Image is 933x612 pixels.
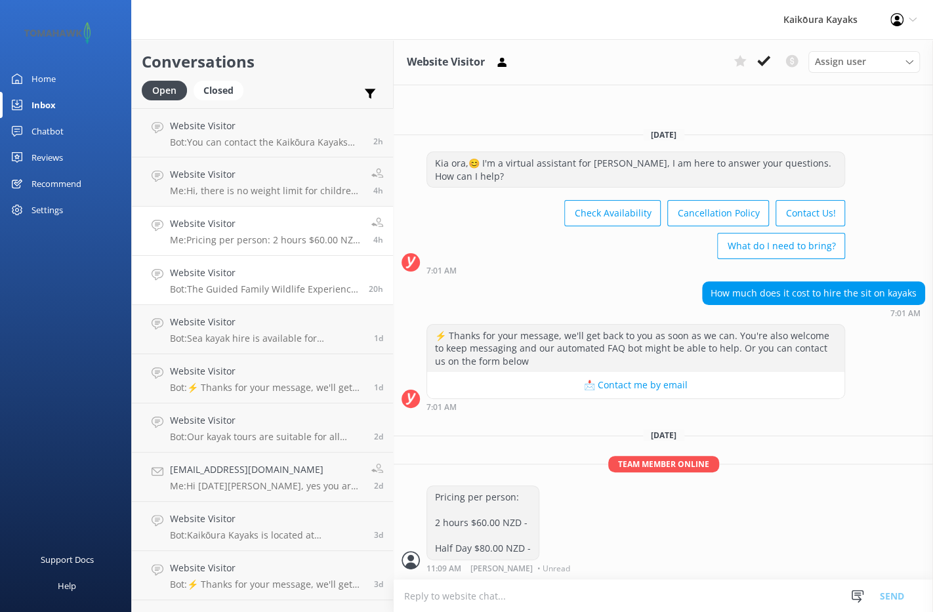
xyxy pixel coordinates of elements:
h2: Conversations [142,49,383,74]
button: Check Availability [564,200,661,226]
div: Recommend [31,171,81,197]
div: How much does it cost to hire the sit on kayaks [703,282,924,304]
a: Website VisitorMe:Pricing per person: 2 hours $60.00 NZD - Half Day $80.00 NZD -4h [132,207,393,256]
span: [DATE] [643,129,684,140]
a: Website VisitorMe:Hi, there is no weight limit for children, the child age is [DEMOGRAPHIC_DATA] ... [132,157,393,207]
a: Website VisitorBot:Our kayak tours are suitable for all ages, abilities, and fitness levels, with... [132,403,393,453]
a: Website VisitorBot:You can contact the Kaikōura Kayaks team at [PHONE_NUMBER] or [PHONE_NUMBER], ... [132,108,393,157]
button: Cancellation Policy [667,200,769,226]
a: Website VisitorBot:Kaikōura Kayaks is located at [STREET_ADDRESS]. For directions, you can click ... [132,502,393,551]
span: Sep 27 2025 08:35am (UTC +13:00) Pacific/Auckland [374,382,383,393]
div: Assign User [808,51,920,72]
a: [EMAIL_ADDRESS][DOMAIN_NAME]Me:Hi [DATE][PERSON_NAME], yes you are all booked for the [DATE] for ... [132,453,393,502]
h4: Website Visitor [170,216,362,231]
span: Sep 26 2025 12:24pm (UTC +13:00) Pacific/Auckland [374,431,383,442]
p: Bot: Our kayak tours are suitable for all ages, abilities, and fitness levels, with no experience... [170,431,364,443]
p: Bot: Sea kayak hire is available for experienced kayakers and is not suitable for children. For m... [170,333,364,344]
h4: [EMAIL_ADDRESS][DOMAIN_NAME] [170,462,362,477]
p: Me: Hi [DATE][PERSON_NAME], yes you are all booked for the [DATE] for 4 x adults, check in time i... [170,480,362,492]
div: Home [31,66,56,92]
span: Assign user [815,54,866,69]
p: Bot: ⚡ Thanks for your message, we'll get back to you as soon as we can. You're also welcome to k... [170,579,364,590]
a: Open [142,83,194,97]
p: Me: Hi, there is no weight limit for children, the child age is [DEMOGRAPHIC_DATA] years and under [170,185,362,197]
p: Bot: The Guided Family Wildlife Experience has paddling time of approximately 1.5 to 2 hours. For... [170,283,359,295]
div: Sep 27 2025 07:01am (UTC +13:00) Pacific/Auckland [426,402,845,411]
img: 2-1647550015.png [20,22,95,44]
h4: Website Visitor [170,561,364,575]
div: ⚡ Thanks for your message, we'll get back to you as soon as we can. You're also welcome to keep m... [427,325,844,373]
p: Bot: You can contact the Kaikōura Kayaks team at [PHONE_NUMBER] or [PHONE_NUMBER], email [EMAIL_A... [170,136,363,148]
span: Sep 27 2025 10:05am (UTC +13:00) Pacific/Auckland [374,333,383,344]
strong: 7:01 AM [890,310,921,317]
h4: Website Visitor [170,119,363,133]
div: Open [142,81,187,100]
h4: Website Visitor [170,167,362,182]
strong: 11:09 AM [426,565,461,573]
span: Sep 28 2025 12:57pm (UTC +13:00) Pacific/Auckland [373,136,383,147]
span: Sep 27 2025 06:33pm (UTC +13:00) Pacific/Auckland [369,283,383,295]
div: Chatbot [31,118,64,144]
h3: Website Visitor [407,54,485,71]
h4: Website Visitor [170,364,364,378]
h4: Website Visitor [170,413,364,428]
div: Sep 28 2025 11:09am (UTC +13:00) Pacific/Auckland [426,563,573,573]
h4: Website Visitor [170,315,364,329]
div: Kia ora,😊 I'm a virtual assistant for [PERSON_NAME], I am here to answer your questions. How can ... [427,152,844,187]
span: • Unread [537,565,570,573]
p: Bot: ⚡ Thanks for your message, we'll get back to you as soon as we can. You're also welcome to k... [170,382,364,394]
div: Sep 27 2025 07:01am (UTC +13:00) Pacific/Auckland [426,266,845,275]
div: Closed [194,81,243,100]
p: Bot: Kaikōura Kayaks is located at [STREET_ADDRESS]. For directions, you can click on this link: ... [170,529,364,541]
div: Support Docs [41,546,94,573]
a: Website VisitorBot:Sea kayak hire is available for experienced kayakers and is not suitable for c... [132,305,393,354]
div: Inbox [31,92,56,118]
div: Help [58,573,76,599]
span: [DATE] [643,430,684,441]
p: Me: Pricing per person: 2 hours $60.00 NZD - Half Day $80.00 NZD - [170,234,362,246]
strong: 7:01 AM [426,403,457,411]
div: Sep 27 2025 07:01am (UTC +13:00) Pacific/Auckland [702,308,925,317]
a: Website VisitorBot:⚡ Thanks for your message, we'll get back to you as soon as we can. You're als... [132,354,393,403]
button: What do I need to bring? [717,233,845,259]
span: [PERSON_NAME] [470,565,533,573]
h4: Website Visitor [170,266,359,280]
a: Closed [194,83,250,97]
div: Pricing per person: 2 hours $60.00 NZD - Half Day $80.00 NZD - [427,486,539,560]
span: Sep 28 2025 11:09am (UTC +13:00) Pacific/Auckland [373,234,383,245]
div: Settings [31,197,63,223]
span: Sep 25 2025 02:11am (UTC +13:00) Pacific/Auckland [374,529,383,541]
a: Website VisitorBot:The Guided Family Wildlife Experience has paddling time of approximately 1.5 t... [132,256,393,305]
button: Contact Us! [776,200,845,226]
span: Sep 24 2025 06:14pm (UTC +13:00) Pacific/Auckland [374,579,383,590]
a: Website VisitorBot:⚡ Thanks for your message, we'll get back to you as soon as we can. You're als... [132,551,393,600]
h4: Website Visitor [170,512,364,526]
strong: 7:01 AM [426,267,457,275]
span: Sep 28 2025 11:10am (UTC +13:00) Pacific/Auckland [373,185,383,196]
span: Team member online [608,456,719,472]
button: 📩 Contact me by email [427,372,844,398]
span: Sep 26 2025 07:39am (UTC +13:00) Pacific/Auckland [374,480,383,491]
div: Reviews [31,144,63,171]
